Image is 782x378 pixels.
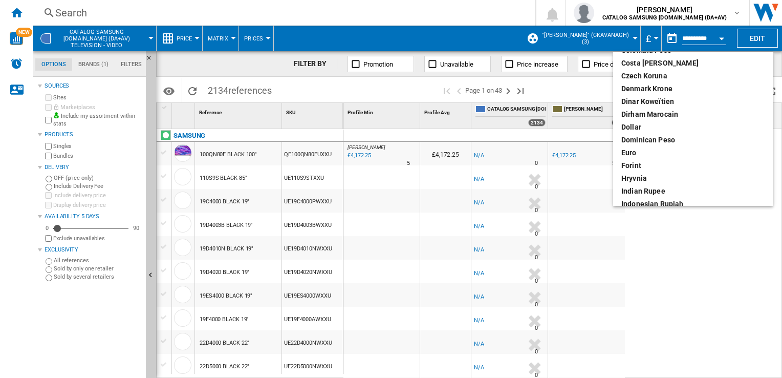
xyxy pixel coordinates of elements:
div: dirham marocain [621,109,765,119]
div: Czech Koruna [621,71,765,81]
div: Costa [PERSON_NAME] [621,58,765,68]
div: Denmark Krone [621,83,765,94]
div: Indian rupee [621,186,765,196]
div: Indonesian Rupiah [621,199,765,209]
div: Dominican peso [621,135,765,145]
div: dollar [621,122,765,132]
div: euro [621,148,765,158]
div: Hryvnia [621,173,765,183]
div: Forint [621,160,765,171]
div: dinar koweïtien [621,96,765,107]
